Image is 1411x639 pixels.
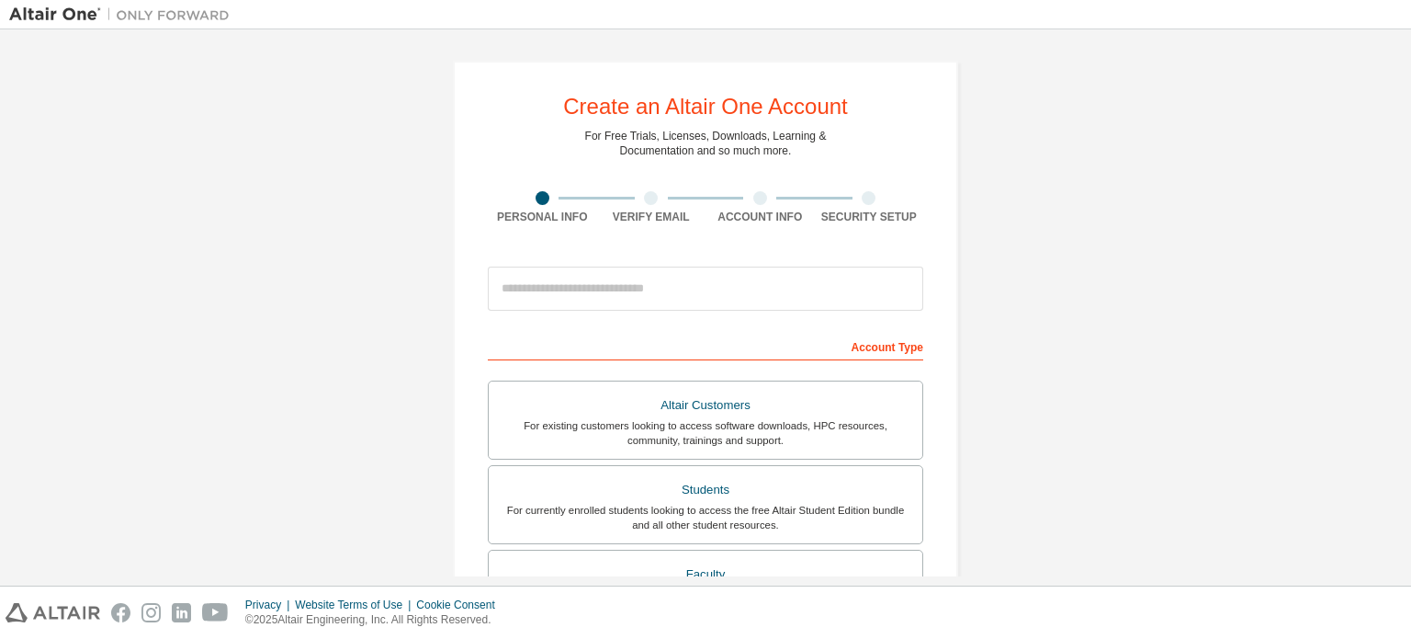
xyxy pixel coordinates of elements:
div: Verify Email [597,210,706,224]
div: Account Type [488,331,923,360]
div: Security Setup [815,210,924,224]
img: Altair One [9,6,239,24]
img: youtube.svg [202,603,229,622]
div: Faculty [500,562,911,588]
img: altair_logo.svg [6,603,100,622]
img: facebook.svg [111,603,130,622]
div: Cookie Consent [416,598,505,612]
div: Personal Info [488,210,597,224]
div: Students [500,477,911,503]
div: Website Terms of Use [295,598,416,612]
div: For existing customers looking to access software downloads, HPC resources, community, trainings ... [500,418,911,448]
img: linkedin.svg [172,603,191,622]
div: For Free Trials, Licenses, Downloads, Learning & Documentation and so much more. [585,129,827,158]
div: For currently enrolled students looking to access the free Altair Student Edition bundle and all ... [500,503,911,532]
img: instagram.svg [141,603,161,622]
div: Create an Altair One Account [563,96,848,118]
div: Privacy [245,598,295,612]
div: Altair Customers [500,393,911,418]
p: © 2025 Altair Engineering, Inc. All Rights Reserved. [245,612,506,628]
div: Account Info [705,210,815,224]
